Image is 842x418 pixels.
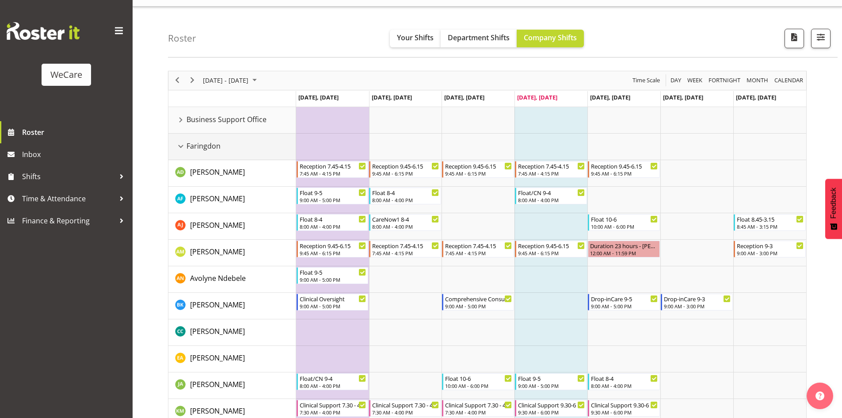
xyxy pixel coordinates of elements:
div: Aleea Devenport"s event - Reception 7.45-4.15 Begin From Monday, September 22, 2025 at 7:45:00 AM... [297,161,369,178]
div: Float 9-5 [518,374,585,383]
div: 8:00 AM - 4:00 PM [300,382,366,389]
div: Float 10-6 [591,215,658,223]
td: Charlotte Courtney resource [168,319,296,346]
a: [PERSON_NAME] [190,353,245,363]
a: [PERSON_NAME] [190,299,245,310]
div: Kishendri Moodley"s event - Clinical Support 9.30-6 Begin From Friday, September 26, 2025 at 9:30... [588,400,660,417]
div: 7:30 AM - 4:00 PM [300,409,366,416]
div: Amy Johannsen"s event - Float 8-4 Begin From Monday, September 22, 2025 at 8:00:00 AM GMT+12:00 E... [297,214,369,231]
div: 9:00 AM - 5:00 PM [591,303,658,310]
span: calendar [773,75,804,86]
button: Company Shifts [517,30,584,47]
div: Clinical Support 7.30 - 4 [372,400,439,409]
div: Alex Ferguson"s event - Float 8-4 Begin From Tuesday, September 23, 2025 at 8:00:00 AM GMT+12:00 ... [369,188,441,204]
span: [DATE], [DATE] [298,93,339,101]
span: [PERSON_NAME] [190,194,245,203]
div: Brian Ko"s event - Clinical Oversight Begin From Monday, September 22, 2025 at 9:00:00 AM GMT+12:... [297,294,369,311]
div: Brian Ko"s event - Drop-inCare 9-3 Begin From Saturday, September 27, 2025 at 9:00:00 AM GMT+12:0... [661,294,733,311]
div: Reception 7.45-4.15 [372,241,439,250]
div: Kishendri Moodley"s event - Clinical Support 7.30 - 4 Begin From Tuesday, September 23, 2025 at 7... [369,400,441,417]
div: Amy Johannsen"s event - Float 10-6 Begin From Friday, September 26, 2025 at 10:00:00 AM GMT+12:00... [588,214,660,231]
span: [DATE], [DATE] [444,93,484,101]
td: Business Support Office resource [168,107,296,134]
div: Jane Arps"s event - Float 10-6 Begin From Wednesday, September 24, 2025 at 10:00:00 AM GMT+12:00 ... [442,373,514,390]
span: Week [686,75,703,86]
div: 9:00 AM - 3:00 PM [737,249,804,257]
div: 8:00 AM - 4:00 PM [591,382,658,389]
a: [PERSON_NAME] [190,246,245,257]
div: Float 10-6 [445,374,512,383]
span: [DATE], [DATE] [663,93,703,101]
span: [DATE], [DATE] [590,93,630,101]
td: Aleea Devenport resource [168,160,296,187]
a: [PERSON_NAME] [190,406,245,416]
div: Antonia Mao"s event - Reception 9-3 Begin From Sunday, September 28, 2025 at 9:00:00 AM GMT+13:00... [734,241,806,257]
button: Next [187,75,198,86]
div: 9:00 AM - 5:00 PM [300,276,366,283]
div: 8:00 AM - 4:00 PM [300,223,366,230]
div: Amy Johannsen"s event - CareNow1 8-4 Begin From Tuesday, September 23, 2025 at 8:00:00 AM GMT+12:... [369,214,441,231]
div: 7:45 AM - 4:15 PM [518,170,585,177]
span: [DATE], [DATE] [372,93,412,101]
span: Finance & Reporting [22,214,115,227]
span: [PERSON_NAME] [190,300,245,310]
div: 12:00 AM - 11:59 PM [590,249,658,257]
div: 8:00 AM - 4:00 PM [518,196,585,203]
button: September 2025 [202,75,261,86]
button: Download a PDF of the roster according to the set date range. [785,29,804,48]
div: Aleea Devenport"s event - Reception 9.45-6.15 Begin From Tuesday, September 23, 2025 at 9:45:00 A... [369,161,441,178]
div: Comprehensive Consult 9-5 [445,294,512,303]
div: Duration 23 hours - [PERSON_NAME] [590,241,658,250]
div: Float 8-4 [591,374,658,383]
div: 9:45 AM - 6:15 PM [372,170,439,177]
div: Kishendri Moodley"s event - Clinical Support 9.30-6 Begin From Thursday, September 25, 2025 at 9:... [515,400,587,417]
span: Business Support Office [187,114,267,125]
button: Timeline Month [745,75,770,86]
div: 7:30 AM - 4:00 PM [445,409,512,416]
span: [PERSON_NAME] [190,353,245,363]
td: Avolyne Ndebele resource [168,266,296,293]
div: Alex Ferguson"s event - Float 9-5 Begin From Monday, September 22, 2025 at 9:00:00 AM GMT+12:00 E... [297,188,369,204]
div: WeCare [50,68,82,81]
div: Reception 7.45-4.15 [445,241,512,250]
td: Faringdon resource [168,134,296,160]
div: Antonia Mao"s event - Reception 9.45-6.15 Begin From Thursday, September 25, 2025 at 9:45:00 AM G... [515,241,587,257]
img: help-xxl-2.png [815,391,824,400]
button: Timeline Day [669,75,683,86]
div: Float 8-4 [300,215,366,223]
span: [PERSON_NAME] [190,380,245,389]
div: Float 9-5 [300,188,366,197]
div: Antonia Mao"s event - Duration 23 hours - Antonia Mao Begin From Friday, September 26, 2025 at 12... [588,241,660,257]
span: [PERSON_NAME] [190,406,245,416]
div: 7:30 AM - 4:00 PM [372,409,439,416]
div: Jane Arps"s event - Float/CN 9-4 Begin From Monday, September 22, 2025 at 8:00:00 AM GMT+12:00 En... [297,373,369,390]
button: Your Shifts [390,30,441,47]
td: Antonia Mao resource [168,240,296,266]
div: 9:00 AM - 3:00 PM [664,303,731,310]
div: 7:45 AM - 4:15 PM [300,170,366,177]
div: Alex Ferguson"s event - Float/CN 9-4 Begin From Thursday, September 25, 2025 at 8:00:00 AM GMT+12... [515,188,587,204]
span: Time Scale [632,75,661,86]
span: [PERSON_NAME] [190,247,245,257]
span: Your Shifts [397,33,434,42]
button: Time Scale [631,75,662,86]
span: Month [746,75,769,86]
div: September 22 - 28, 2025 [200,71,262,90]
button: Previous [171,75,183,86]
div: Antonia Mao"s event - Reception 7.45-4.15 Begin From Tuesday, September 23, 2025 at 7:45:00 AM GM... [369,241,441,257]
div: Jane Arps"s event - Float 8-4 Begin From Friday, September 26, 2025 at 8:00:00 AM GMT+12:00 Ends ... [588,373,660,390]
div: Clinical Support 9.30-6 [591,400,658,409]
span: Avolyne Ndebele [190,273,246,283]
span: [DATE], [DATE] [517,93,557,101]
div: Reception 9.45-6.15 [518,241,585,250]
td: Alex Ferguson resource [168,187,296,213]
div: Antonia Mao"s event - Reception 9.45-6.15 Begin From Monday, September 22, 2025 at 9:45:00 AM GMT... [297,241,369,257]
div: 10:00 AM - 6:00 PM [591,223,658,230]
div: Reception 7.45-4.15 [300,161,366,170]
button: Timeline Week [686,75,704,86]
div: 9:00 AM - 5:00 PM [518,382,585,389]
div: Kishendri Moodley"s event - Clinical Support 7.30 - 4 Begin From Monday, September 22, 2025 at 7:... [297,400,369,417]
div: Aleea Devenport"s event - Reception 9.45-6.15 Begin From Wednesday, September 24, 2025 at 9:45:00... [442,161,514,178]
span: [DATE], [DATE] [736,93,776,101]
div: Antonia Mao"s event - Reception 7.45-4.15 Begin From Wednesday, September 24, 2025 at 7:45:00 AM ... [442,241,514,257]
